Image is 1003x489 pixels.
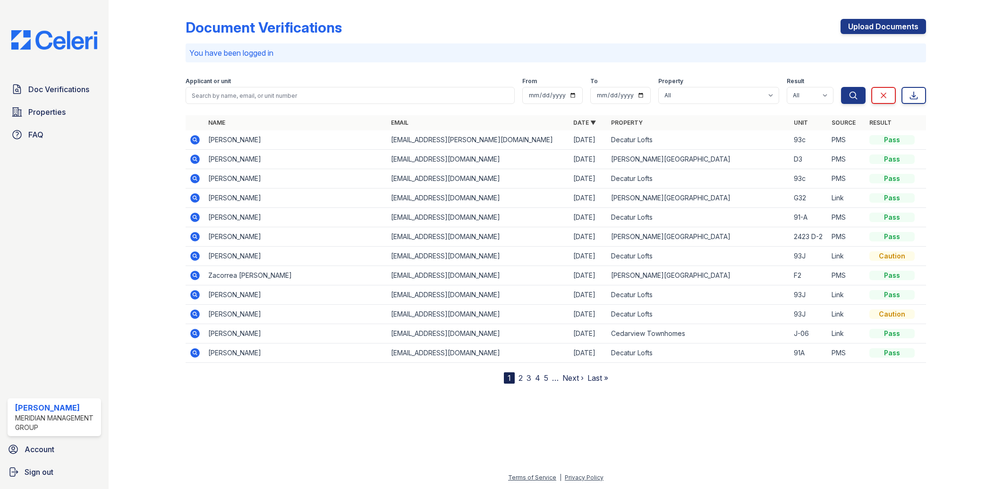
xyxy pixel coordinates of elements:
td: [DATE] [569,343,607,363]
td: PMS [828,169,866,189]
td: [EMAIL_ADDRESS][DOMAIN_NAME] [387,169,570,189]
label: From [522,77,537,85]
a: 4 [535,373,540,383]
td: 91-A [790,208,828,227]
td: Link [828,305,866,324]
td: F2 [790,266,828,285]
a: Privacy Policy [565,474,603,481]
div: Caution [869,309,915,319]
td: [EMAIL_ADDRESS][DOMAIN_NAME] [387,285,570,305]
td: PMS [828,208,866,227]
td: [EMAIL_ADDRESS][DOMAIN_NAME] [387,343,570,363]
td: 2423 D-2 [790,227,828,247]
td: PMS [828,130,866,150]
div: Pass [869,193,915,203]
a: FAQ [8,125,101,144]
a: Source [832,119,856,126]
td: Decatur Lofts [607,169,790,189]
a: Properties [8,103,101,121]
td: [DATE] [569,130,607,150]
span: … [552,372,559,384]
a: Result [869,119,892,126]
a: Upload Documents [841,19,926,34]
td: [DATE] [569,227,607,247]
td: PMS [828,343,866,363]
td: [EMAIL_ADDRESS][DOMAIN_NAME] [387,227,570,247]
div: | [560,474,561,481]
td: 93c [790,130,828,150]
img: CE_Logo_Blue-a8612792a0a2168367f1c8372b55b34899dd931a85d93a1a3d3e32e68fde9ad4.png [4,30,105,50]
td: [PERSON_NAME] [204,285,387,305]
span: Doc Verifications [28,84,89,95]
span: FAQ [28,129,43,140]
td: Decatur Lofts [607,305,790,324]
span: Properties [28,106,66,118]
div: Pass [869,213,915,222]
td: Zacorrea [PERSON_NAME] [204,266,387,285]
td: [EMAIL_ADDRESS][DOMAIN_NAME] [387,189,570,208]
label: Applicant or unit [186,77,231,85]
td: Link [828,247,866,266]
a: Doc Verifications [8,80,101,99]
td: [PERSON_NAME] [204,343,387,363]
td: [PERSON_NAME][GEOGRAPHIC_DATA] [607,266,790,285]
div: Document Verifications [186,19,342,36]
td: PMS [828,150,866,169]
a: Sign out [4,463,105,481]
td: [PERSON_NAME] [204,305,387,324]
a: Email [391,119,408,126]
td: PMS [828,266,866,285]
td: 93J [790,285,828,305]
td: [EMAIL_ADDRESS][DOMAIN_NAME] [387,324,570,343]
td: [PERSON_NAME] [204,150,387,169]
td: [DATE] [569,247,607,266]
td: [PERSON_NAME] [204,130,387,150]
td: [PERSON_NAME] [204,324,387,343]
a: Date ▼ [573,119,596,126]
div: Caution [869,251,915,261]
div: Pass [869,154,915,164]
td: 91A [790,343,828,363]
td: 93J [790,305,828,324]
div: Pass [869,348,915,358]
td: [EMAIL_ADDRESS][DOMAIN_NAME] [387,247,570,266]
td: 93J [790,247,828,266]
td: [EMAIL_ADDRESS][DOMAIN_NAME] [387,305,570,324]
td: Link [828,285,866,305]
td: 93c [790,169,828,189]
td: Link [828,189,866,208]
span: Account [25,444,54,455]
td: Link [828,324,866,343]
td: [DATE] [569,189,607,208]
td: [PERSON_NAME] [204,208,387,227]
a: Last » [587,373,608,383]
a: 3 [527,373,531,383]
td: Cedarview Townhomes [607,324,790,343]
td: [DATE] [569,266,607,285]
div: Pass [869,329,915,338]
td: Decatur Lofts [607,343,790,363]
td: [DATE] [569,285,607,305]
td: PMS [828,227,866,247]
td: Decatur Lofts [607,247,790,266]
a: Unit [794,119,808,126]
div: Pass [869,174,915,183]
label: Result [787,77,804,85]
div: Pass [869,135,915,145]
p: You have been logged in [189,47,923,59]
td: [DATE] [569,169,607,189]
input: Search by name, email, or unit number [186,87,515,104]
div: Pass [869,290,915,300]
td: [PERSON_NAME][GEOGRAPHIC_DATA] [607,227,790,247]
td: [DATE] [569,208,607,227]
div: Meridian Management Group [15,413,97,432]
td: D3 [790,150,828,169]
td: [DATE] [569,324,607,343]
a: Name [208,119,225,126]
span: Sign out [25,466,53,478]
a: 5 [544,373,548,383]
td: [EMAIL_ADDRESS][DOMAIN_NAME] [387,266,570,285]
td: J-06 [790,324,828,343]
td: Decatur Lofts [607,285,790,305]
